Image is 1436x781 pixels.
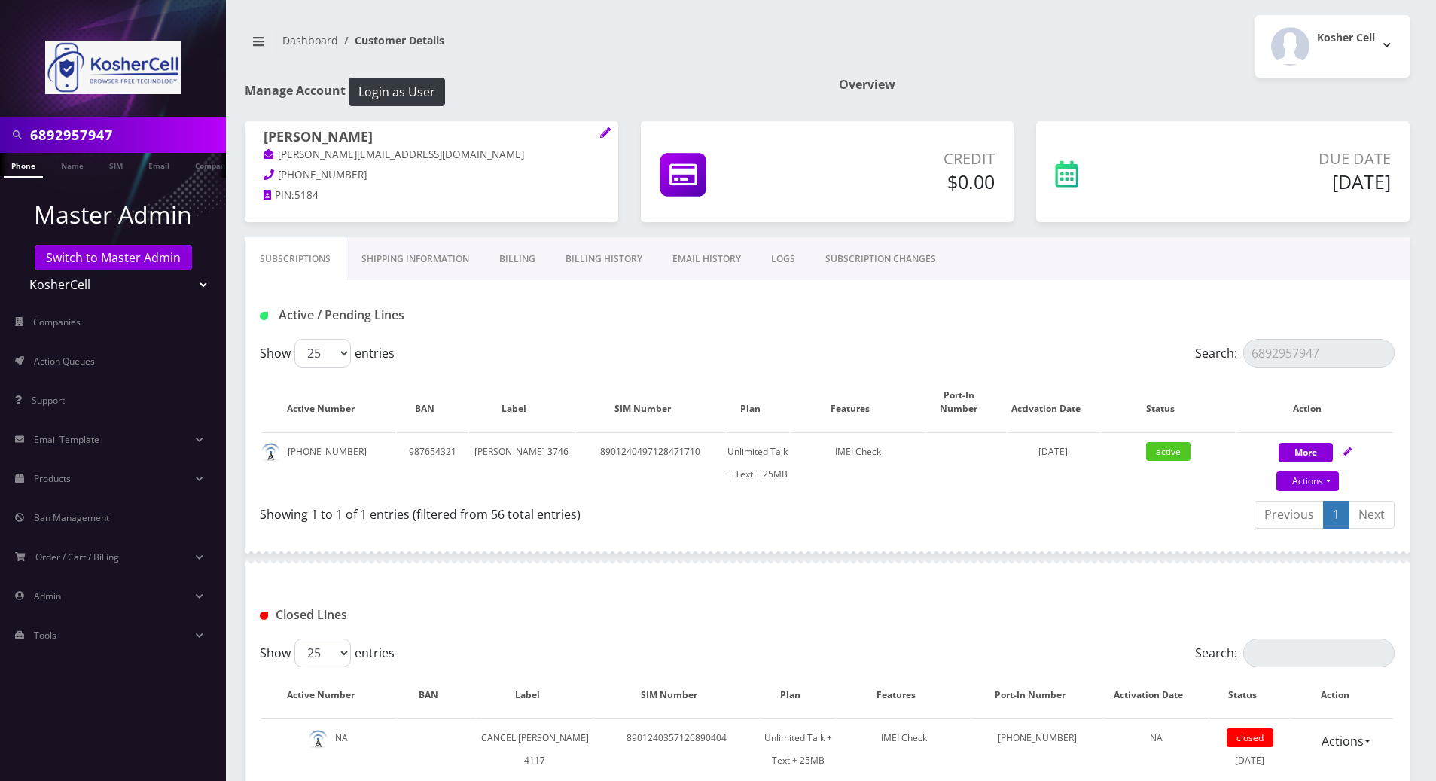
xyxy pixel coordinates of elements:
a: Actions [1276,471,1339,491]
a: EMAIL HISTORY [657,237,756,281]
th: Status: activate to sort column ascending [1209,673,1290,717]
h5: [DATE] [1175,170,1391,193]
a: Billing History [550,237,657,281]
nav: breadcrumb [245,25,816,68]
div: IMEI Check [791,441,925,463]
td: [PHONE_NUMBER] [972,718,1102,779]
span: 5184 [294,188,319,202]
p: Credit [809,148,995,170]
a: PIN: [264,188,294,203]
span: Tools [34,629,56,642]
a: Actions [1312,727,1373,755]
td: 987654321 [397,432,468,493]
td: [DATE] [1209,718,1290,779]
th: Action : activate to sort column ascending [1291,673,1393,717]
a: Next [1349,501,1395,529]
span: Order / Cart / Billing [35,551,119,563]
a: Name [53,153,91,176]
a: [PERSON_NAME][EMAIL_ADDRESS][DOMAIN_NAME] [264,148,524,163]
span: [PHONE_NUMBER] [278,168,367,182]
h2: Kosher Cell [1317,32,1375,44]
a: Email [141,153,177,176]
th: Label: activate to sort column ascending [469,374,575,431]
span: Ban Management [34,511,109,524]
td: CANCEL [PERSON_NAME] 4117 [477,718,593,779]
div: IMEI Check [837,727,971,749]
td: Unlimited Talk + Text + 25MB [727,432,789,493]
td: [PERSON_NAME] 3746 [469,432,575,493]
a: Shipping Information [346,237,484,281]
span: closed [1227,728,1273,747]
li: Customer Details [338,32,444,48]
a: SIM [102,153,130,176]
a: 1 [1323,501,1349,529]
h1: [PERSON_NAME] [264,129,599,147]
label: Show entries [260,639,395,667]
span: Products [34,472,71,485]
a: Switch to Master Admin [35,245,192,270]
span: active [1146,442,1191,461]
span: Action Queues [34,355,95,368]
img: default.png [261,443,280,462]
h1: Active / Pending Lines [260,308,623,322]
td: [PHONE_NUMBER] [261,432,395,493]
td: 8901240357126890404 [594,718,759,779]
span: Email Template [34,433,99,446]
th: BAN: activate to sort column ascending [397,673,475,717]
input: Search: [1243,339,1395,368]
td: NA [261,718,395,779]
th: Plan: activate to sort column ascending [761,673,835,717]
span: [DATE] [1038,445,1068,458]
span: Admin [34,590,61,603]
th: Label: activate to sort column ascending [477,673,593,717]
span: Support [32,394,65,407]
a: Subscriptions [245,237,346,281]
span: Companies [33,316,81,328]
label: Show entries [260,339,395,368]
span: NA [1150,731,1163,744]
a: Previous [1255,501,1324,529]
a: LOGS [756,237,810,281]
button: Login as User [349,78,445,106]
th: Active Number: activate to sort column ascending [261,374,395,431]
img: default.png [309,730,328,749]
label: Search: [1195,339,1395,368]
button: Kosher Cell [1255,15,1410,78]
a: Dashboard [282,33,338,47]
th: SIM Number: activate to sort column ascending [594,673,759,717]
th: Plan: activate to sort column ascending [727,374,789,431]
h1: Manage Account [245,78,816,106]
label: Search: [1195,639,1395,667]
h5: $0.00 [809,170,995,193]
th: Action: activate to sort column ascending [1236,374,1393,431]
th: Port-In Number: activate to sort column ascending [926,374,1006,431]
th: SIM Number: activate to sort column ascending [576,374,725,431]
a: Company [188,153,238,176]
a: Phone [4,153,43,178]
select: Showentries [294,639,351,667]
td: 8901240497128471710 [576,432,725,493]
th: Features: activate to sort column ascending [791,374,925,431]
th: Status: activate to sort column ascending [1101,374,1235,431]
th: Activation Date: activate to sort column ascending [1104,673,1208,717]
th: Activation Date: activate to sort column ascending [1008,374,1099,431]
img: KosherCell [45,41,181,94]
th: BAN: activate to sort column ascending [397,374,468,431]
a: Login as User [346,82,445,99]
th: Port-In Number: activate to sort column ascending [972,673,1102,717]
input: Search in Company [30,121,222,149]
h1: Closed Lines [260,608,623,622]
select: Showentries [294,339,351,368]
button: More [1279,443,1333,462]
div: Showing 1 to 1 of 1 entries (filtered from 56 total entries) [260,499,816,523]
th: Features: activate to sort column ascending [837,673,971,717]
img: Closed Lines [260,612,268,620]
a: Billing [484,237,550,281]
h1: Overview [839,78,1410,92]
input: Search: [1243,639,1395,667]
td: Unlimited Talk + Text + 25MB [761,718,835,779]
p: Due Date [1175,148,1391,170]
img: Active / Pending Lines [260,312,268,320]
th: Active Number: activate to sort column descending [261,673,395,717]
